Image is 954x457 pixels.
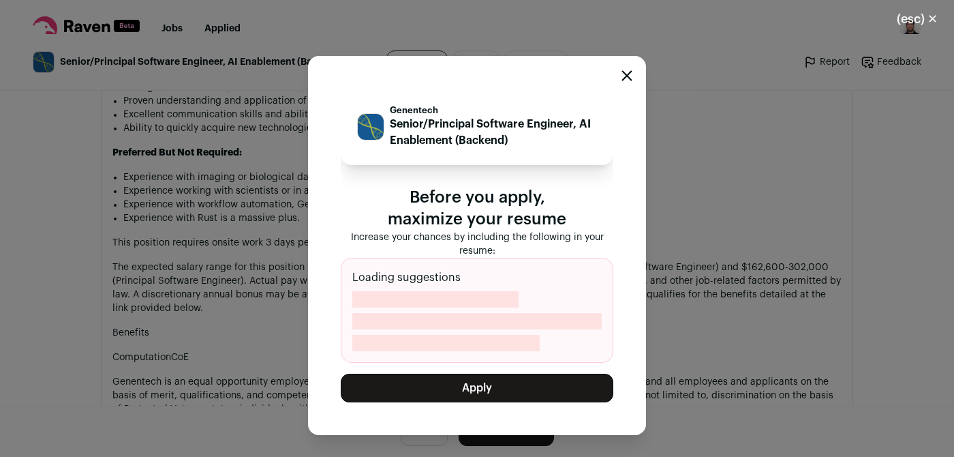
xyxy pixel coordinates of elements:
p: Increase your chances by including the following in your resume: [341,231,613,258]
button: Close modal [621,70,632,81]
div: Loading suggestions [341,258,613,363]
p: Genentech [390,105,597,116]
button: Close modal [880,4,954,34]
p: Senior/Principal Software Engineer, AI Enablement (Backend) [390,116,597,149]
button: Apply [341,374,613,402]
img: 5b886109a0c4126ebd98aa3b9cf30b7b3884af138c35b0e1848bdb7c956912b5.jpg [358,114,384,140]
p: Before you apply, maximize your resume [341,187,613,231]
